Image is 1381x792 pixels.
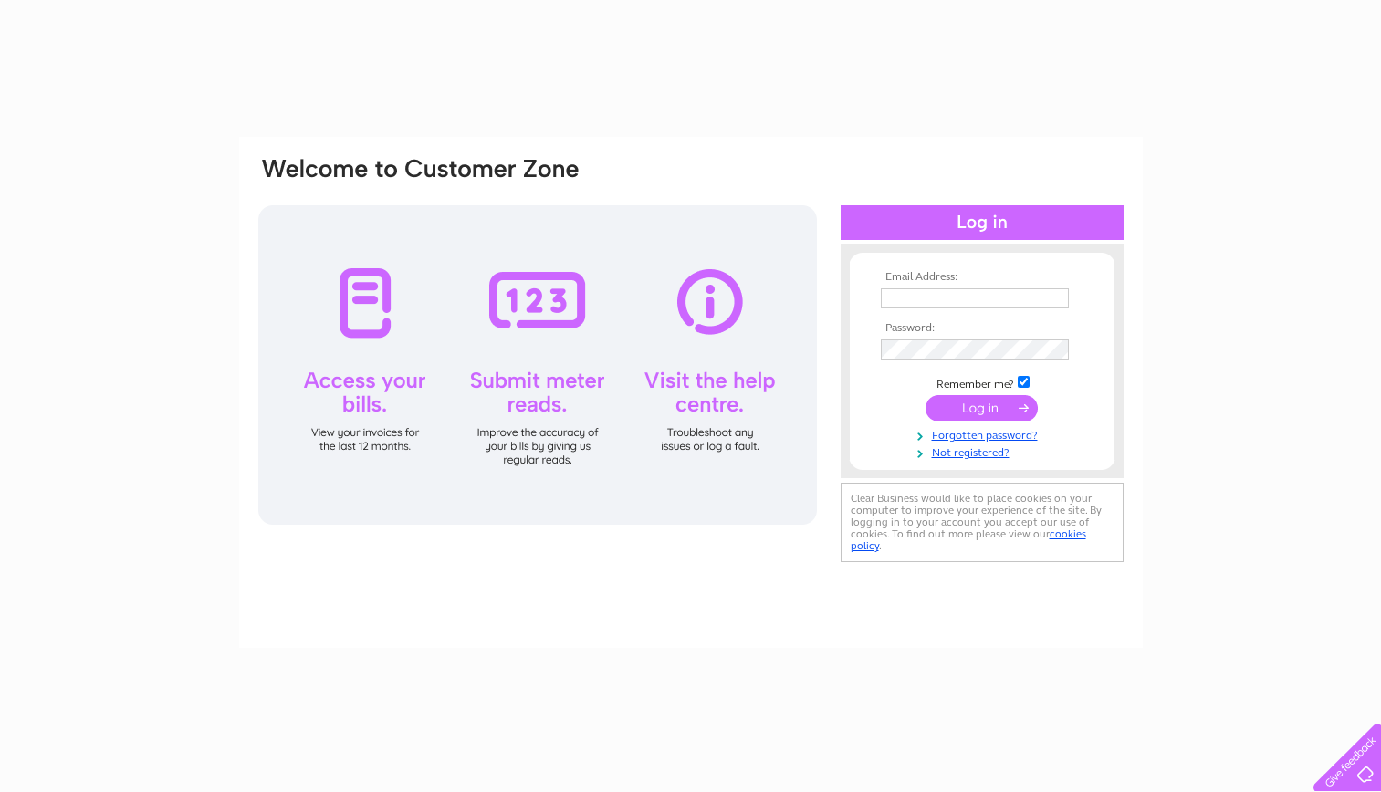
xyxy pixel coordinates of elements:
[841,483,1124,562] div: Clear Business would like to place cookies on your computer to improve your experience of the sit...
[876,373,1088,391] td: Remember me?
[881,443,1088,460] a: Not registered?
[881,425,1088,443] a: Forgotten password?
[876,271,1088,284] th: Email Address:
[876,322,1088,335] th: Password:
[926,395,1038,421] input: Submit
[851,527,1086,552] a: cookies policy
